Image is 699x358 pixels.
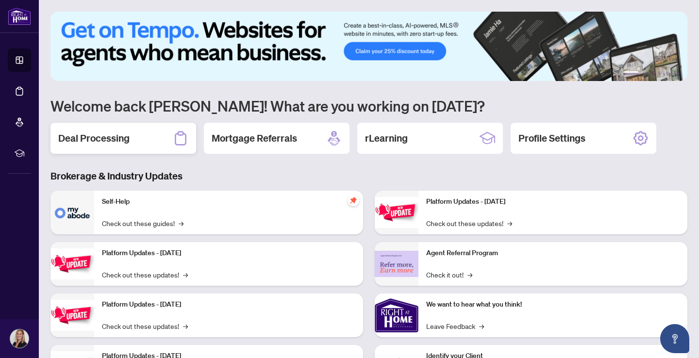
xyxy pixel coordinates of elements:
[50,169,687,183] h3: Brokerage & Industry Updates
[50,97,687,115] h1: Welcome back [PERSON_NAME]! What are you working on [DATE]?
[375,197,418,228] img: Platform Updates - June 23, 2025
[102,321,188,331] a: Check out these updates!→
[50,300,94,330] img: Platform Updates - July 21, 2025
[348,195,359,206] span: pushpin
[8,7,31,25] img: logo
[58,131,130,145] h2: Deal Processing
[183,269,188,280] span: →
[426,269,472,280] a: Check it out!→
[102,269,188,280] a: Check out these updates!→
[50,248,94,279] img: Platform Updates - September 16, 2025
[660,324,689,353] button: Open asap
[479,321,484,331] span: →
[426,321,484,331] a: Leave Feedback→
[102,248,355,259] p: Platform Updates - [DATE]
[666,71,670,75] button: 5
[179,218,183,228] span: →
[650,71,654,75] button: 3
[518,131,585,145] h2: Profile Settings
[643,71,647,75] button: 2
[212,131,297,145] h2: Mortgage Referrals
[507,218,512,228] span: →
[426,248,680,259] p: Agent Referral Program
[10,329,29,348] img: Profile Icon
[623,71,639,75] button: 1
[50,12,687,81] img: Slide 0
[102,218,183,228] a: Check out these guides!→
[674,71,678,75] button: 6
[375,251,418,277] img: Agent Referral Program
[365,131,408,145] h2: rLearning
[426,218,512,228] a: Check out these updates!→
[467,269,472,280] span: →
[102,299,355,310] p: Platform Updates - [DATE]
[102,196,355,207] p: Self-Help
[426,196,680,207] p: Platform Updates - [DATE]
[426,299,680,310] p: We want to hear what you think!
[183,321,188,331] span: →
[375,293,418,337] img: We want to hear what you think!
[50,191,94,234] img: Self-Help
[658,71,662,75] button: 4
